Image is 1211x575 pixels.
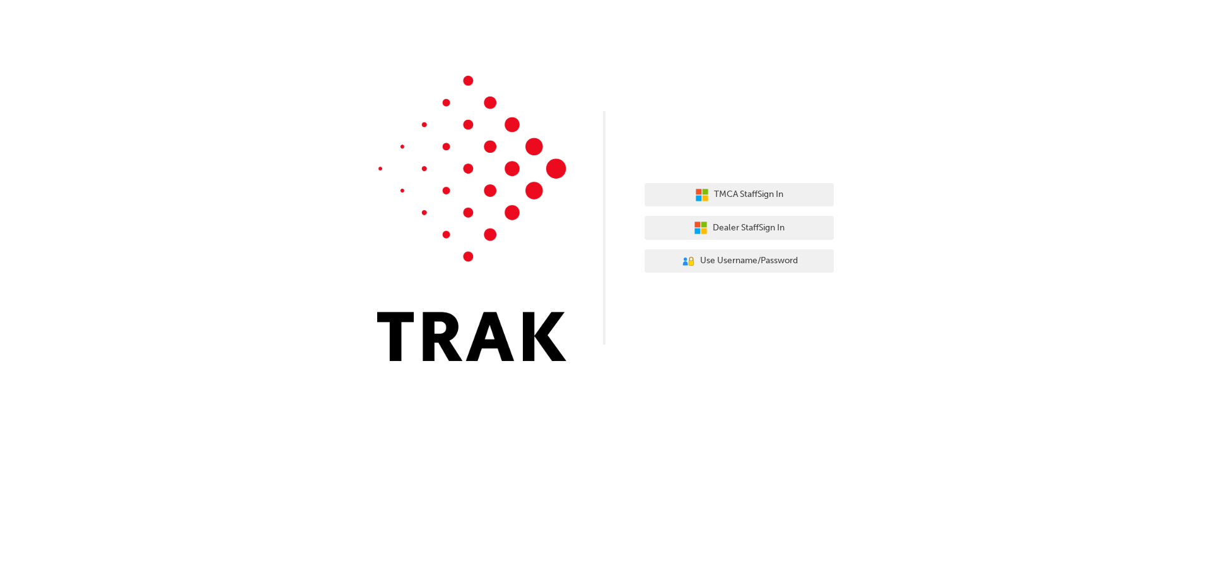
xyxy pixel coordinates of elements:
[645,249,834,273] button: Use Username/Password
[700,254,798,268] span: Use Username/Password
[713,221,785,235] span: Dealer Staff Sign In
[645,216,834,240] button: Dealer StaffSign In
[377,76,566,361] img: Trak
[645,183,834,207] button: TMCA StaffSign In
[714,187,783,202] span: TMCA Staff Sign In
